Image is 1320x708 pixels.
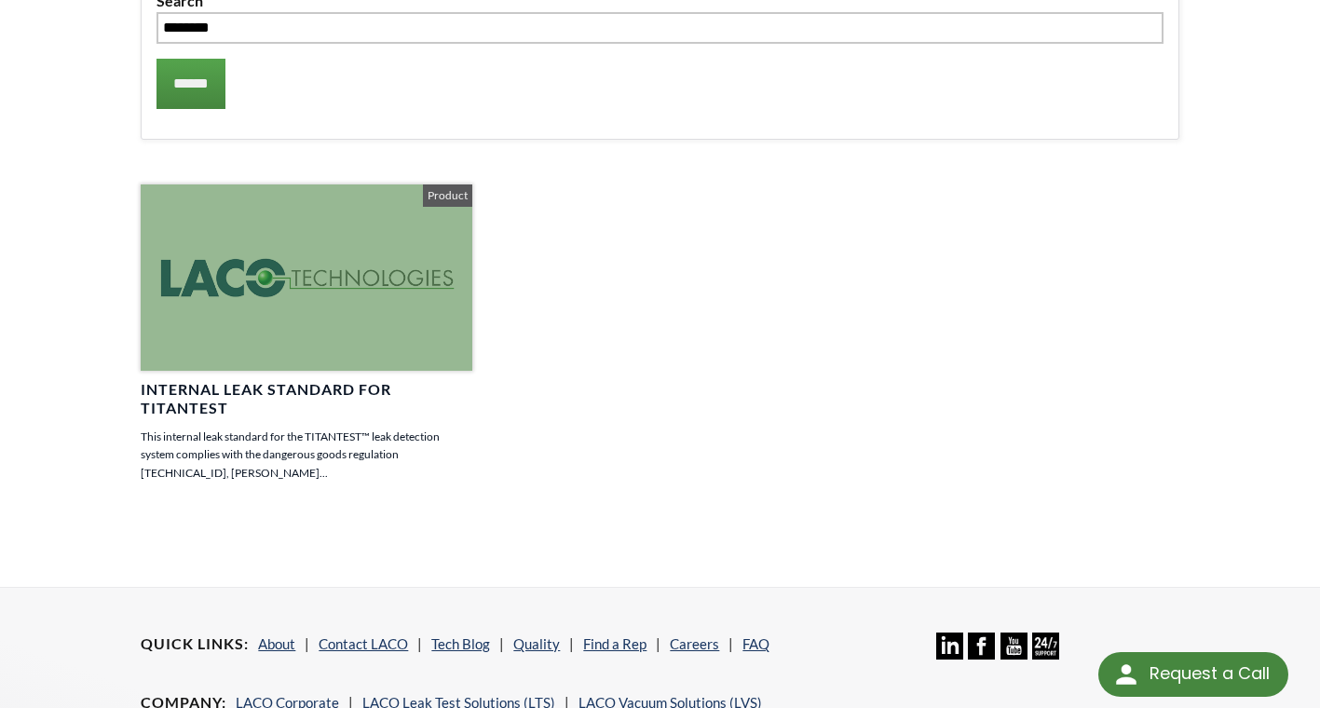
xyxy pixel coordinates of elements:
div: Request a Call [1098,652,1288,697]
img: round button [1111,660,1141,689]
a: Careers [670,635,719,652]
p: This internal leak standard for the TITANTEST™ leak detection system complies with the dangerous ... [141,428,471,482]
img: 24/7 Support Icon [1032,633,1059,660]
a: Internal Leak Standard for TITANTEST This internal leak standard for the TITANTEST™ leak detectio... [141,184,471,482]
a: Quality [513,635,560,652]
a: About [258,635,295,652]
a: 24/7 Support [1032,646,1059,662]
a: Find a Rep [583,635,646,652]
a: Contact LACO [319,635,408,652]
h4: Quick Links [141,634,249,654]
div: Request a Call [1150,652,1270,695]
h4: Internal Leak Standard for TITANTEST [141,380,471,419]
span: Product [423,184,472,207]
a: Tech Blog [431,635,490,652]
a: FAQ [742,635,769,652]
